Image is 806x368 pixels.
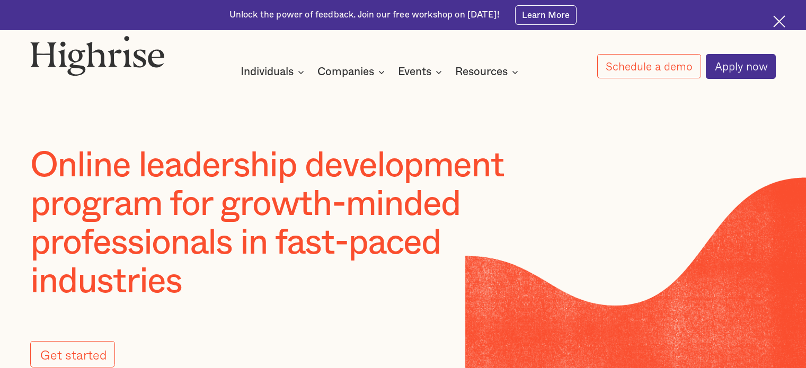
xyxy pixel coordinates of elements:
[515,5,577,24] a: Learn More
[597,54,701,78] a: Schedule a demo
[455,66,521,78] div: Resources
[398,66,445,78] div: Events
[773,15,785,28] img: Cross icon
[229,9,500,21] div: Unlock the power of feedback. Join our free workshop on [DATE]!
[706,54,776,79] a: Apply now
[241,66,307,78] div: Individuals
[317,66,388,78] div: Companies
[30,341,115,367] a: Get started
[241,66,294,78] div: Individuals
[398,66,431,78] div: Events
[30,35,165,76] img: Highrise logo
[455,66,508,78] div: Resources
[30,146,574,301] h1: Online leadership development program for growth-minded professionals in fast-paced industries
[317,66,374,78] div: Companies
